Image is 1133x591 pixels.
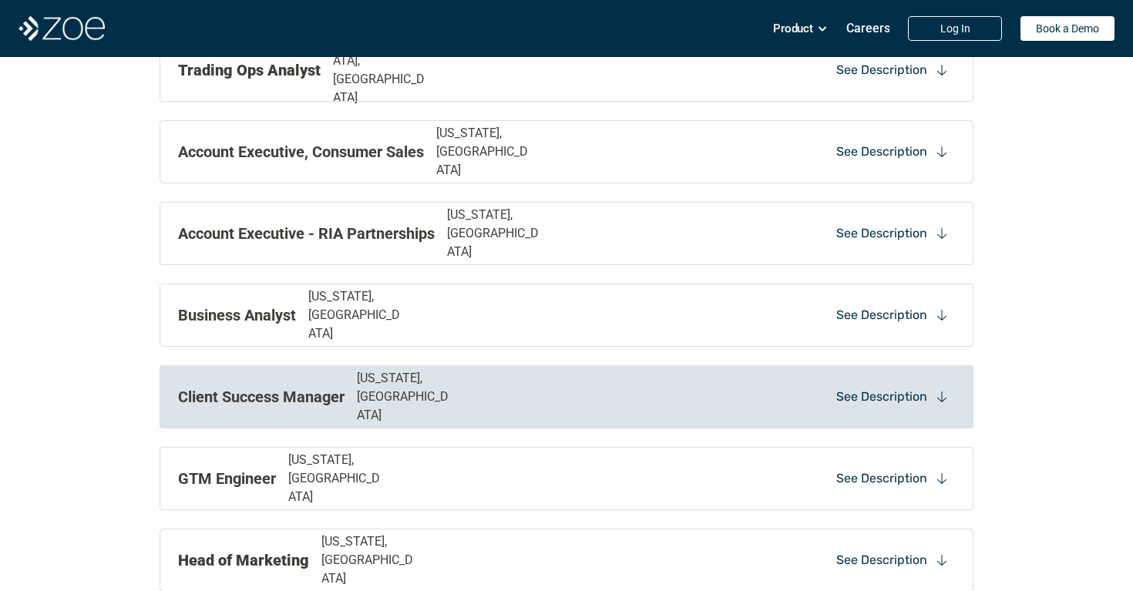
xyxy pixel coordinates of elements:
[447,206,545,261] p: [US_STATE], [GEOGRAPHIC_DATA]
[178,222,435,245] p: Account Executive - RIA Partnerships
[333,33,431,107] p: [GEOGRAPHIC_DATA], [GEOGRAPHIC_DATA]
[436,124,534,180] p: [US_STATE], [GEOGRAPHIC_DATA]
[1020,16,1115,41] a: Book a Demo
[836,470,927,487] p: See Description
[836,143,927,160] p: See Description
[940,22,970,35] p: Log In
[178,140,424,163] p: Account Executive, Consumer Sales
[846,21,890,35] p: Careers
[178,304,296,327] p: Business Analyst
[836,62,927,79] p: See Description
[908,16,1002,41] a: Log In
[308,287,406,343] p: [US_STATE], [GEOGRAPHIC_DATA]
[178,61,321,79] strong: Trading Ops Analyst
[836,552,927,569] p: See Description
[1036,22,1099,35] p: Book a Demo
[321,532,419,588] p: [US_STATE], [GEOGRAPHIC_DATA]
[836,307,927,324] p: See Description
[178,385,345,408] p: Client Success Manager
[836,388,927,405] p: See Description
[773,17,813,40] p: Product
[178,551,309,569] strong: Head of Marketing
[288,451,386,506] p: [US_STATE], [GEOGRAPHIC_DATA]
[836,225,927,242] p: See Description
[178,467,276,490] p: GTM Engineer
[357,369,455,425] p: [US_STATE], [GEOGRAPHIC_DATA]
